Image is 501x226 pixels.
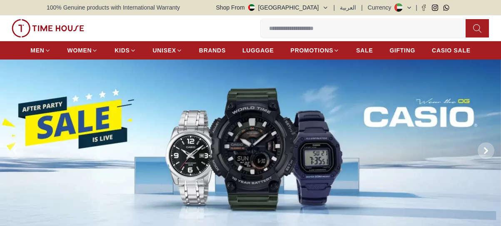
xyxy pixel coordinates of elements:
span: LUGGAGE [242,46,274,55]
a: Whatsapp [443,5,449,11]
a: Facebook [421,5,427,11]
span: UNISEX [153,46,176,55]
span: PROMOTIONS [291,46,334,55]
span: GIFTING [389,46,415,55]
img: ... [12,19,84,37]
span: CASIO SALE [432,46,471,55]
a: LUGGAGE [242,43,274,58]
span: | [361,3,363,12]
a: WOMEN [67,43,98,58]
img: United Arab Emirates [248,4,255,11]
span: WOMEN [67,46,92,55]
button: Shop From[GEOGRAPHIC_DATA] [216,3,329,12]
a: GIFTING [389,43,415,58]
span: BRANDS [199,46,226,55]
div: Currency [368,3,395,12]
span: SALE [356,46,373,55]
a: MEN [30,43,50,58]
a: SALE [356,43,373,58]
a: CASIO SALE [432,43,471,58]
span: KIDS [115,46,130,55]
a: PROMOTIONS [291,43,340,58]
span: MEN [30,46,44,55]
span: | [416,3,417,12]
a: KIDS [115,43,136,58]
a: UNISEX [153,43,182,58]
span: | [334,3,335,12]
span: 100% Genuine products with International Warranty [47,3,180,12]
button: العربية [340,3,356,12]
a: BRANDS [199,43,226,58]
a: Instagram [432,5,438,11]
